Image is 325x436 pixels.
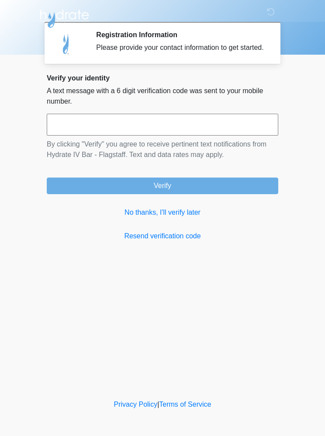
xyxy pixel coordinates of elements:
img: Hydrate IV Bar - Flagstaff Logo [38,7,90,28]
a: No thanks, I'll verify later [47,207,278,218]
img: Agent Avatar [53,31,80,57]
a: Terms of Service [159,401,211,408]
div: Please provide your contact information to get started. [96,42,265,53]
p: A text message with a 6 digit verification code was sent to your mobile number. [47,86,278,107]
p: By clicking "Verify" you agree to receive pertinent text notifications from Hydrate IV Bar - Flag... [47,139,278,160]
button: Verify [47,178,278,194]
h2: Verify your identity [47,74,278,82]
a: | [157,401,159,408]
a: Privacy Policy [114,401,158,408]
a: Resend verification code [47,231,278,241]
